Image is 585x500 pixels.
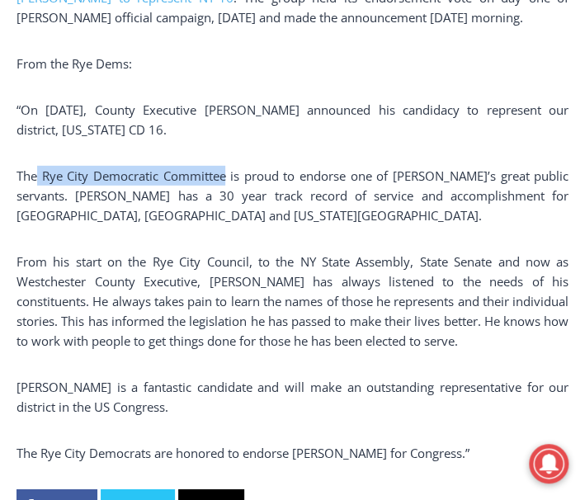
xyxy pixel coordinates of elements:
[17,377,568,417] p: [PERSON_NAME] is a fantastic candidate and will make an outstanding representative for our distri...
[17,252,568,351] p: From his start on the Rye City Council, to the NY State Assembly, State Senate and now as Westche...
[17,166,568,225] p: The Rye City Democratic Committee is proud to endorse one of [PERSON_NAME]’s great public servant...
[17,100,568,139] p: “On [DATE], County Executive [PERSON_NAME] announced his candidacy to represent our district, [US...
[17,443,568,463] p: The Rye City Democrats are honored to endorse [PERSON_NAME] for Congress.”
[17,54,568,73] p: From the Rye Dems:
